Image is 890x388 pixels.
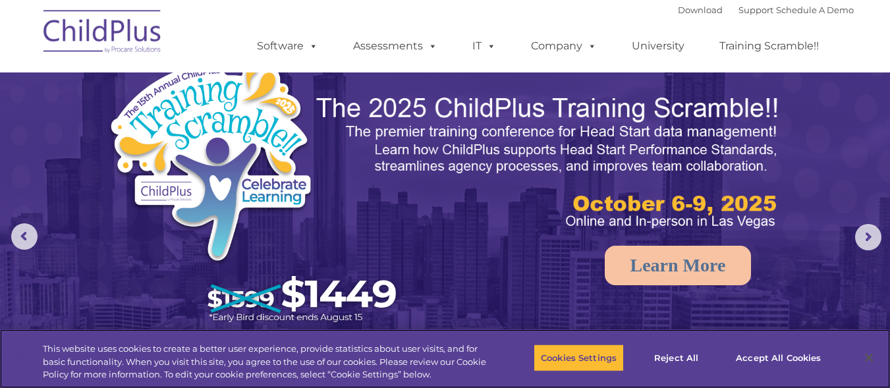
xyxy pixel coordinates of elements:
button: Close [854,343,883,372]
a: IT [459,33,509,59]
a: Company [518,33,610,59]
a: Software [244,33,331,59]
font: | [678,5,854,15]
a: Assessments [340,33,451,59]
button: Accept All Cookies [729,344,828,372]
a: Learn More [605,246,752,285]
img: ChildPlus by Procare Solutions [37,1,169,67]
a: Support [738,5,773,15]
div: This website uses cookies to create a better user experience, provide statistics about user visit... [43,343,489,381]
a: University [619,33,698,59]
button: Reject All [635,344,717,372]
a: Training Scramble!! [706,33,832,59]
a: Download [678,5,723,15]
button: Cookies Settings [534,344,624,372]
a: Schedule A Demo [776,5,854,15]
